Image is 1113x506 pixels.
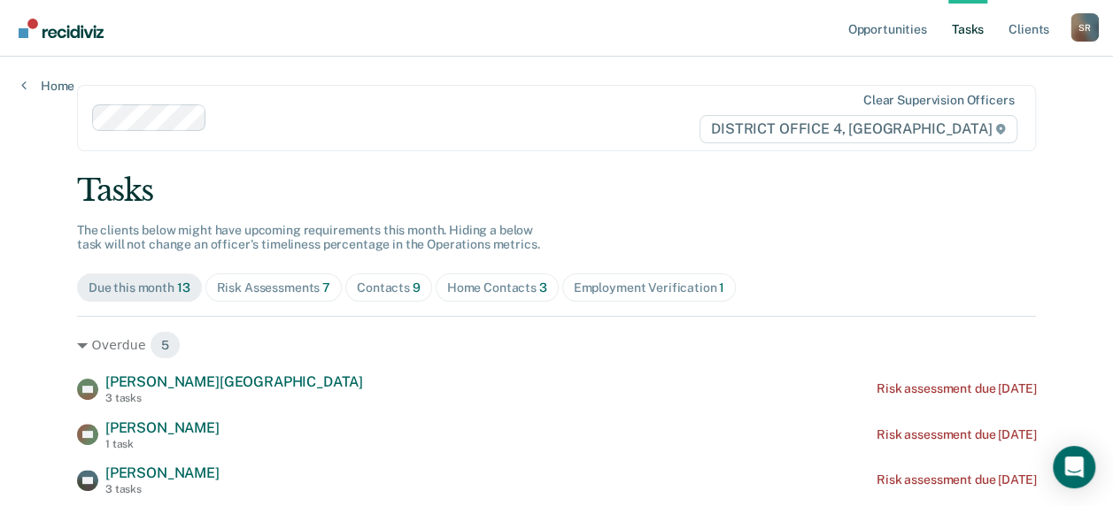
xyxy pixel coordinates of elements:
[1070,13,1099,42] button: Profile dropdown button
[105,438,220,450] div: 1 task
[105,464,220,481] span: [PERSON_NAME]
[89,280,190,295] div: Due this month
[177,280,190,295] span: 13
[105,373,363,390] span: [PERSON_NAME][GEOGRAPHIC_DATA]
[21,78,74,94] a: Home
[19,19,104,38] img: Recidiviz
[105,419,220,436] span: [PERSON_NAME]
[413,280,421,295] span: 9
[719,280,724,295] span: 1
[105,483,220,495] div: 3 tasks
[877,427,1036,442] div: Risk assessment due [DATE]
[77,172,1036,209] div: Tasks
[574,280,725,295] div: Employment Verification
[877,381,1036,396] div: Risk assessment due [DATE]
[539,280,547,295] span: 3
[357,280,421,295] div: Contacts
[217,280,331,295] div: Risk Assessments
[447,280,547,295] div: Home Contacts
[1070,13,1099,42] div: S R
[150,331,181,359] span: 5
[863,93,1014,108] div: Clear supervision officers
[322,280,330,295] span: 7
[77,331,1036,359] div: Overdue 5
[699,115,1017,143] span: DISTRICT OFFICE 4, [GEOGRAPHIC_DATA]
[1053,446,1095,488] div: Open Intercom Messenger
[877,472,1036,487] div: Risk assessment due [DATE]
[77,223,540,252] span: The clients below might have upcoming requirements this month. Hiding a below task will not chang...
[105,392,363,404] div: 3 tasks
